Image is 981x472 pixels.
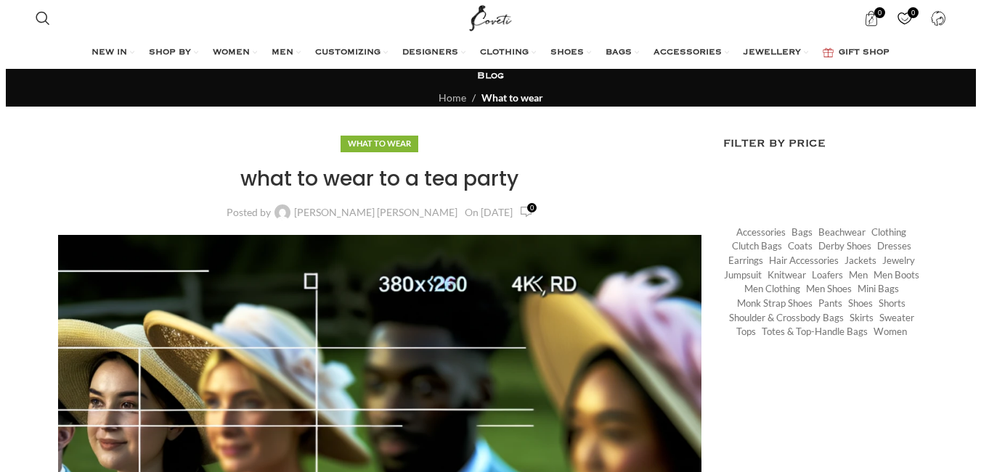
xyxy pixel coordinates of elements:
[465,206,513,218] time: On [DATE]
[850,311,874,325] a: Skirts (987 items)
[874,268,919,282] a: Men Boots (296 items)
[732,239,782,253] a: Clutch Bags (155 items)
[844,254,876,268] a: Jackets (1,126 items)
[91,38,134,67] a: NEW IN
[877,239,911,253] a: Dresses (9,414 items)
[227,207,271,218] span: Posted by
[28,38,953,67] div: Main navigation
[654,38,729,67] a: ACCESSORIES
[768,268,806,282] a: Knitwear (443 items)
[849,268,868,282] a: Men (1,906 items)
[481,91,543,104] a: What to wear
[550,47,584,59] span: SHOES
[315,47,380,59] span: CUSTOMIZING
[439,91,466,104] a: Home
[737,297,813,310] a: Monk strap shoes (262 items)
[744,47,801,59] span: JEWELLERY
[91,47,127,59] span: NEW IN
[879,311,914,325] a: Sweater (220 items)
[729,311,844,325] a: Shoulder & Crossbody Bags (674 items)
[606,47,632,59] span: BAGS
[736,225,786,239] a: Accessories (745 items)
[823,48,834,57] img: GiftBag
[882,254,915,268] a: Jewelry (409 items)
[728,254,763,268] a: Earrings (185 items)
[520,204,533,220] a: 0
[818,297,842,310] a: Pants (1,296 items)
[879,297,905,310] a: Shorts (291 items)
[839,47,890,59] span: GIFT SHOP
[466,11,515,23] a: Site logo
[812,268,843,282] a: Loafers (193 items)
[848,297,873,310] a: Shoes (294 items)
[818,225,866,239] a: Beachwear (445 items)
[272,38,301,67] a: MEN
[769,254,839,268] a: Hair Accessories (245 items)
[744,282,800,296] a: Men Clothing (418 items)
[791,225,813,239] a: Bags (1,748 items)
[723,136,924,152] h3: Filter by price
[527,203,537,212] span: 0
[871,225,906,239] a: Clothing (17,713 items)
[348,138,411,148] a: What to wear
[823,38,890,67] a: GIFT SHOP
[213,38,257,67] a: WOMEN
[477,70,504,83] h3: Blog
[908,7,919,18] span: 0
[724,268,762,282] a: Jumpsuit (154 items)
[294,207,457,218] a: [PERSON_NAME] [PERSON_NAME]
[315,38,388,67] a: CUSTOMIZING
[874,7,885,18] span: 0
[744,38,808,67] a: JEWELLERY
[806,282,852,296] a: Men Shoes (1,372 items)
[28,4,57,33] a: Search
[550,38,591,67] a: SHOES
[858,282,899,296] a: Mini Bags (369 items)
[402,38,465,67] a: DESIGNERS
[874,325,907,339] a: Women (20,972 items)
[213,47,250,59] span: WOMEN
[762,325,868,339] a: Totes & Top-Handle Bags (361 items)
[890,4,919,33] div: My Wishlist
[58,165,702,193] h1: what to wear to a tea party
[788,239,813,253] a: Coats (381 items)
[606,38,639,67] a: BAGS
[856,4,886,33] a: 0
[736,325,756,339] a: Tops (2,801 items)
[480,47,529,59] span: CLOTHING
[272,47,293,59] span: MEN
[149,47,191,59] span: SHOP BY
[402,47,458,59] span: DESIGNERS
[149,38,198,67] a: SHOP BY
[818,239,871,253] a: Derby shoes (233 items)
[654,47,722,59] span: ACCESSORIES
[480,38,536,67] a: CLOTHING
[890,4,919,33] a: 0
[274,204,290,220] img: author-avatar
